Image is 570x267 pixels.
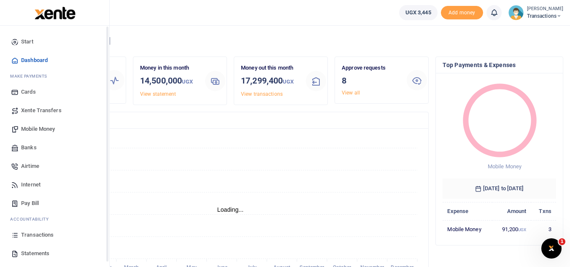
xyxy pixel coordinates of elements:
span: Add money [441,6,483,20]
span: UGX 3,445 [405,8,431,17]
a: Airtime [7,157,103,175]
span: Mobile Money [488,163,521,170]
th: Expense [443,202,492,220]
h4: Top Payments & Expenses [443,60,556,70]
h3: 8 [342,74,400,87]
td: 3 [531,220,556,238]
h3: 14,500,000 [140,74,198,88]
img: logo-large [35,7,76,19]
span: Statements [21,249,49,258]
a: Transactions [7,226,103,244]
p: Approve requests [342,64,400,73]
a: logo-small logo-large logo-large [34,9,76,16]
a: Dashboard [7,51,103,70]
h4: Transactions Overview [39,116,421,125]
span: 1 [559,238,565,245]
a: View statement [140,91,176,97]
td: 91,200 [492,220,531,238]
span: ake Payments [14,73,47,79]
a: Statements [7,244,103,263]
span: Transactions [527,12,563,20]
span: Mobile Money [21,125,55,133]
span: Transactions [21,231,54,239]
a: profile-user [PERSON_NAME] Transactions [508,5,563,20]
small: UGX [182,78,193,85]
h4: Hello [PERSON_NAME] [32,36,563,46]
a: Banks [7,138,103,157]
small: UGX [518,227,526,232]
li: Ac [7,213,103,226]
p: Money out this month [241,64,299,73]
h6: [DATE] to [DATE] [443,178,556,199]
a: Internet [7,175,103,194]
small: [PERSON_NAME] [527,5,563,13]
li: Wallet ballance [396,5,441,20]
p: Money in this month [140,64,198,73]
a: UGX 3,445 [399,5,438,20]
span: Banks [21,143,37,152]
li: M [7,70,103,83]
a: Cards [7,83,103,101]
a: Xente Transfers [7,101,103,120]
span: Start [21,38,33,46]
td: Mobile Money [443,220,492,238]
span: Internet [21,181,41,189]
img: profile-user [508,5,524,20]
a: Start [7,32,103,51]
h3: 17,299,400 [241,74,299,88]
th: Amount [492,202,531,220]
span: Dashboard [21,56,48,65]
iframe: Intercom live chat [541,238,562,259]
a: Pay Bill [7,194,103,213]
span: Pay Bill [21,199,39,208]
span: Airtime [21,162,39,170]
span: Cards [21,88,36,96]
span: countability [16,216,49,222]
a: View transactions [241,91,283,97]
span: Xente Transfers [21,106,62,115]
a: View all [342,90,360,96]
li: Toup your wallet [441,6,483,20]
a: Mobile Money [7,120,103,138]
th: Txns [531,202,556,220]
text: Loading... [217,206,244,213]
small: UGX [283,78,294,85]
a: Add money [441,9,483,15]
